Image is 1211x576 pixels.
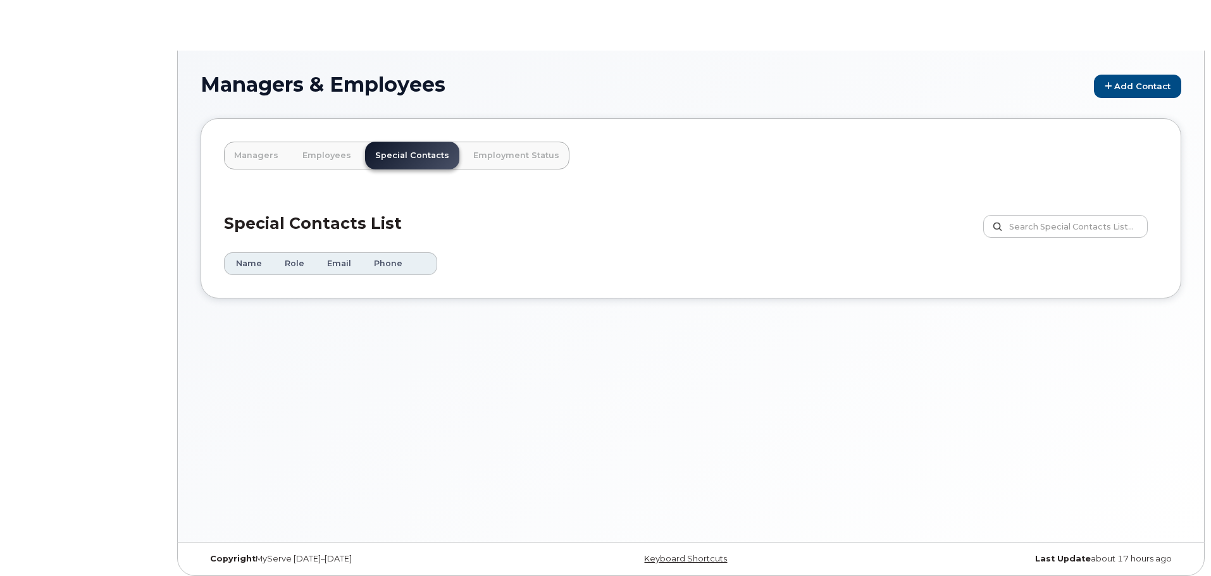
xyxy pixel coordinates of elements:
a: Add Contact [1094,75,1181,98]
th: Role [273,252,316,275]
a: Managers [224,142,289,169]
a: Special Contacts [365,142,459,169]
th: Name [224,252,273,275]
a: Keyboard Shortcuts [644,554,727,563]
h1: Managers & Employees [201,73,1181,98]
a: Employment Status [463,142,569,169]
a: Employees [292,142,361,169]
div: about 17 hours ago [854,554,1181,564]
strong: Last Update [1035,554,1091,563]
strong: Copyright [210,554,256,563]
div: MyServe [DATE]–[DATE] [201,554,528,564]
h2: Special Contacts List [224,215,402,252]
th: Email [316,252,363,275]
th: Phone [363,252,414,275]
